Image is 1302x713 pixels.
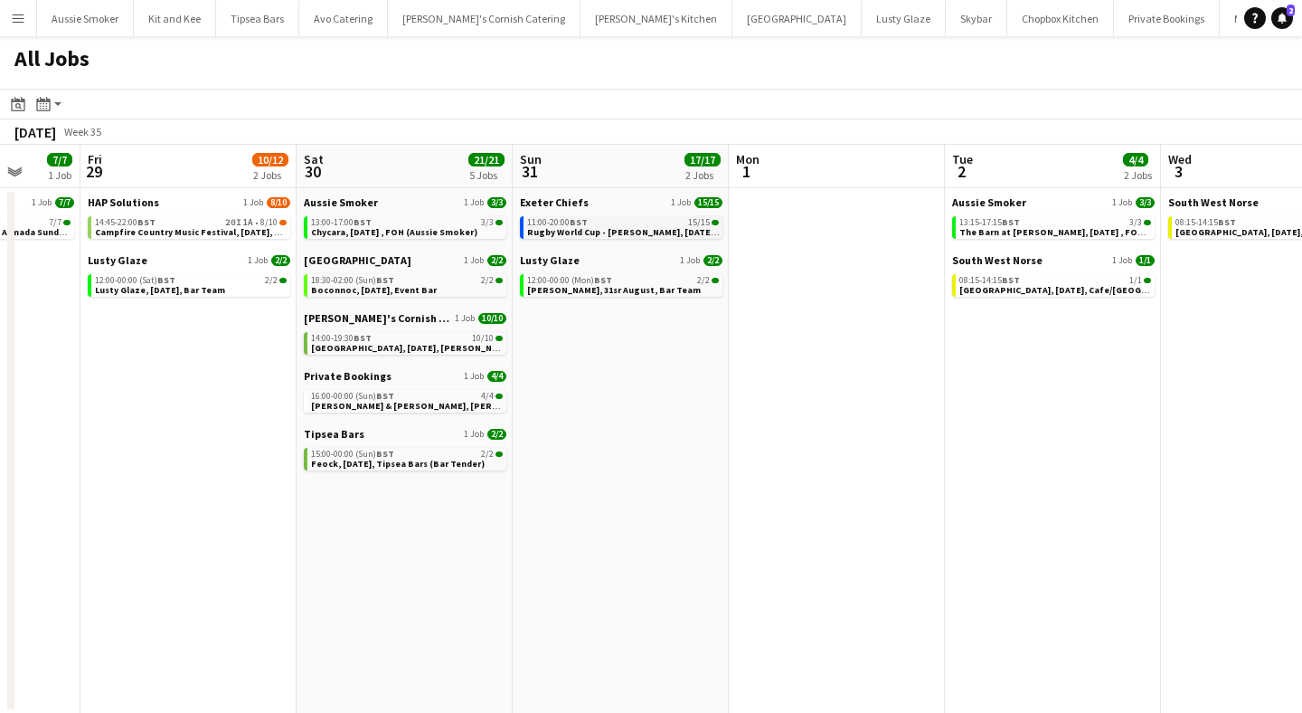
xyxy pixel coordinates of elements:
span: 1 Job [1112,255,1132,266]
span: 2/2 [481,276,494,285]
span: 08:15-14:15 [959,276,1020,285]
a: Lusty Glaze1 Job2/2 [88,253,290,267]
div: HAP Solutions1 Job8/1014:45-22:00BST20I1A•8/10Campfire Country Music Festival, [DATE], Bar (HAP) [88,195,290,253]
span: Ella & Nick, Porth en Alls, 30th August [311,400,663,412]
button: Chopbox Kitchen [1007,1,1114,36]
span: 10/10 [478,313,506,324]
span: 16:00-00:00 (Sun) [311,392,394,401]
span: BST [354,216,372,228]
span: 1/1 [1136,255,1155,266]
a: Tipsea Bars1 Job2/2 [304,427,506,441]
span: Aussie Smoker [952,195,1026,209]
span: 29 [85,161,102,182]
span: 15/15 [694,197,722,208]
a: 12:00-00:00 (Mon)BST2/2[PERSON_NAME], 31sr August, Bar Team [527,274,719,295]
span: 1/1 [1129,276,1142,285]
a: [GEOGRAPHIC_DATA]1 Job2/2 [304,253,506,267]
span: 3 [1165,161,1192,182]
span: BST [157,274,175,286]
span: South West Norse [952,253,1043,267]
div: 1 Job [48,168,71,182]
span: Sun [520,151,542,167]
button: Lusty Glaze [862,1,946,36]
span: 1 Job [464,429,484,440]
button: Avo Catering [299,1,388,36]
span: BST [137,216,156,228]
span: 2/2 [487,429,506,440]
span: HAP Solutions [88,195,159,209]
span: 1 Job [243,197,263,208]
span: Fri [88,151,102,167]
span: 11:00-20:00 [527,218,588,227]
span: 2 [1287,5,1295,16]
span: 10/10 [472,334,494,343]
span: Wadebridge, 30th August, Kerra's Catering [311,342,561,354]
span: 31 [517,161,542,182]
span: 4/4 [481,392,494,401]
span: 30 [301,161,324,182]
a: 08:15-14:15BST1/1[GEOGRAPHIC_DATA], [DATE], Cafe/[GEOGRAPHIC_DATA] (SW Norse) [959,274,1151,295]
span: Exeter, 2nd September, Cafe/Barista (SW Norse) [959,284,1253,296]
div: Tipsea Bars1 Job2/215:00-00:00 (Sun)BST2/2Feock, [DATE], Tipsea Bars (Bar Tender) [304,427,506,474]
button: Tipsea Bars [216,1,299,36]
button: [PERSON_NAME]'s Cornish Catering [388,1,580,36]
span: The Barn at Pengelly, 2nd September , FOH (Aussie Smoker) [959,226,1217,238]
span: 8/10 [267,197,290,208]
span: Sat [304,151,324,167]
span: 1 Job [671,197,691,208]
a: South West Norse1 Job1/1 [952,253,1155,267]
span: 13:15-17:15 [959,218,1020,227]
div: South West Norse1 Job1/108:15-14:15BST1/1[GEOGRAPHIC_DATA], [DATE], Cafe/[GEOGRAPHIC_DATA] (SW No... [952,253,1155,300]
span: South West Norse [1168,195,1259,209]
span: Wed [1168,151,1192,167]
a: Aussie Smoker1 Job3/3 [952,195,1155,209]
span: 10/12 [252,153,288,166]
button: [GEOGRAPHIC_DATA] [732,1,862,36]
button: [PERSON_NAME]'s Kitchen [580,1,732,36]
a: HAP Solutions1 Job8/10 [88,195,290,209]
div: 2 Jobs [1124,168,1152,182]
span: Campfire Country Music Festival, 29th August, Bar (HAP) [95,226,316,238]
div: [DATE] [14,123,56,141]
span: 4/4 [495,394,503,399]
span: 08:15-14:15 [1175,218,1236,227]
span: 1 Job [455,313,475,324]
span: 15/15 [688,218,710,227]
div: Aussie Smoker1 Job3/313:15-17:15BST3/3The Barn at [PERSON_NAME], [DATE] , FOH (Aussie Smoker) [952,195,1155,253]
a: 18:30-02:00 (Sun)BST2/2Boconnoc, [DATE], Event Bar [311,274,503,295]
span: Tipsea Bars [304,427,364,441]
span: 1 [733,161,759,182]
span: 3/3 [1129,218,1142,227]
span: BST [376,390,394,402]
span: BST [1002,274,1020,286]
span: Lusty Glaze [88,253,147,267]
span: 3/3 [481,218,494,227]
a: 12:00-00:00 (Sat)BST2/2Lusty Glaze, [DATE], Bar Team [95,274,287,295]
span: Boconnoc, 30th August, Event Bar [311,284,437,296]
span: 15:00-00:00 (Sun) [311,450,394,459]
span: 14:45-22:00 [95,218,156,227]
span: 7/7 [49,218,61,227]
button: Private Bookings [1114,1,1220,36]
a: Aussie Smoker1 Job3/3 [304,195,506,209]
a: 11:00-20:00BST15/15Rugby World Cup - [PERSON_NAME], [DATE], Match Day Bar [527,216,719,237]
div: Aussie Smoker1 Job3/313:00-17:00BST3/3Chycara, [DATE] , FOH (Aussie Smoker) [304,195,506,253]
span: 1 Job [680,255,700,266]
span: 12:00-00:00 (Mon) [527,276,612,285]
span: 3/3 [487,197,506,208]
span: Aussie Smoker [304,195,378,209]
span: 2/2 [265,276,278,285]
span: 4/4 [487,371,506,382]
span: 1 Job [1112,197,1132,208]
div: Private Bookings1 Job4/416:00-00:00 (Sun)BST4/4[PERSON_NAME] & [PERSON_NAME], [PERSON_NAME] en [P... [304,369,506,427]
span: 7/7 [47,153,72,166]
span: Lusty Glaze [520,253,580,267]
span: Tue [952,151,973,167]
span: Lusty Glaze, 29th August, Bar Team [95,284,225,296]
span: 18:30-02:00 (Sun) [311,276,394,285]
span: 17/17 [684,153,721,166]
div: 2 Jobs [253,168,288,182]
span: 1/1 [1144,278,1151,283]
a: Exeter Chiefs1 Job15/15 [520,195,722,209]
a: 15:00-00:00 (Sun)BST2/2Feock, [DATE], Tipsea Bars (Bar Tender) [311,448,503,469]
